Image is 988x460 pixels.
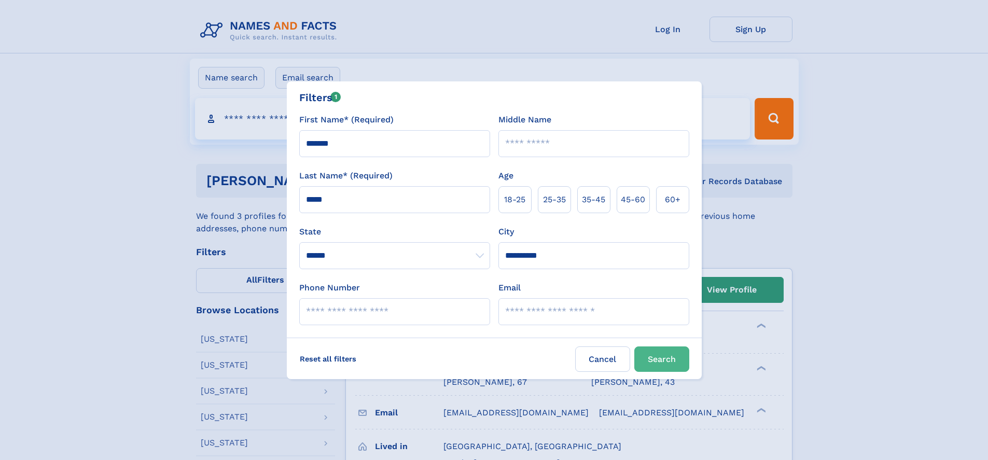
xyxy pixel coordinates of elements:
[634,346,689,372] button: Search
[498,114,551,126] label: Middle Name
[299,114,394,126] label: First Name* (Required)
[299,170,393,182] label: Last Name* (Required)
[293,346,363,371] label: Reset all filters
[498,282,521,294] label: Email
[543,193,566,206] span: 25‑35
[665,193,680,206] span: 60+
[299,90,341,105] div: Filters
[299,226,490,238] label: State
[504,193,525,206] span: 18‑25
[575,346,630,372] label: Cancel
[498,170,513,182] label: Age
[621,193,645,206] span: 45‑60
[299,282,360,294] label: Phone Number
[582,193,605,206] span: 35‑45
[498,226,514,238] label: City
